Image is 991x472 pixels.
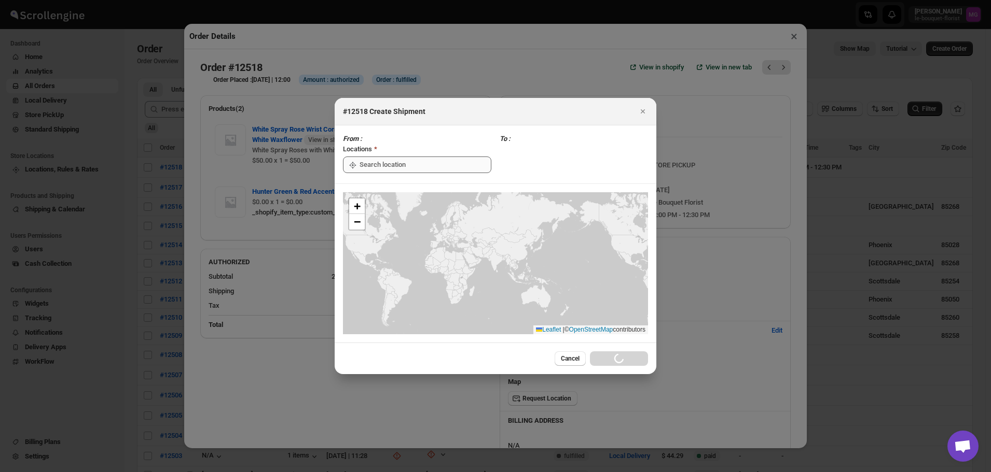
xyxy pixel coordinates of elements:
span: | [563,326,565,333]
div: © contributors [533,325,648,334]
div: Locations [343,144,372,154]
input: Search location [360,156,491,173]
span: − [354,215,361,228]
a: Zoom out [349,214,365,230]
button: Cancel [555,351,586,366]
a: Leaflet [536,326,561,333]
span: Cancel [561,354,580,363]
i: To : [500,135,511,142]
button: Close [636,104,650,119]
i: From : [343,135,362,142]
span: + [354,199,361,212]
h2: #12518 Create Shipment [343,106,425,117]
a: Zoom in [349,198,365,214]
a: Open chat [947,431,979,462]
a: OpenStreetMap [569,326,613,333]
